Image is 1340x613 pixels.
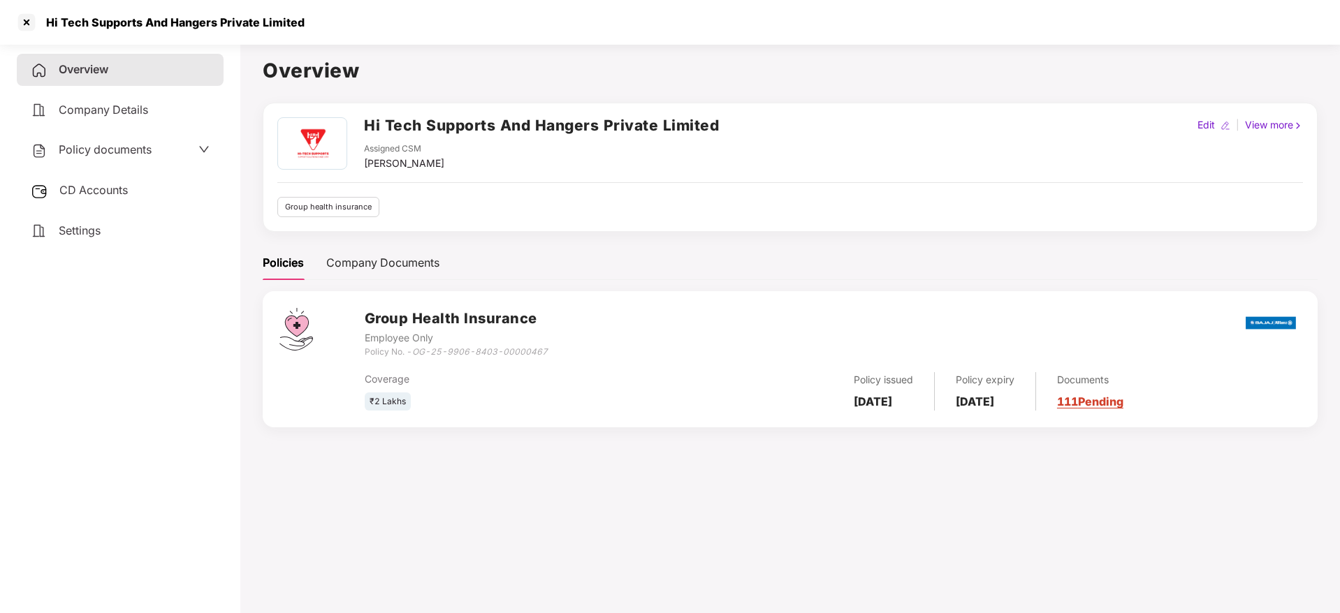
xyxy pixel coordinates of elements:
div: Policy expiry [956,372,1014,387]
div: Documents [1057,372,1123,387]
img: svg+xml;base64,PHN2ZyB3aWR0aD0iMjUiIGhlaWdodD0iMjQiIHZpZXdCb3g9IjAgMCAyNSAyNCIgZmlsbD0ibm9uZSIgeG... [31,183,48,200]
div: Group health insurance [277,197,379,217]
div: Company Documents [326,254,439,272]
div: | [1233,117,1242,133]
img: svg+xml;base64,PHN2ZyB4bWxucz0iaHR0cDovL3d3dy53My5vcmcvMjAwMC9zdmciIHdpZHRoPSIyNCIgaGVpZ2h0PSIyNC... [31,62,48,79]
div: Policies [263,254,304,272]
b: [DATE] [854,394,892,408]
span: Overview [59,62,108,76]
img: rightIcon [1293,121,1303,131]
span: Policy documents [59,142,152,156]
img: logo.png [279,118,344,169]
div: ₹2 Lakhs [365,392,411,411]
img: svg+xml;base64,PHN2ZyB4bWxucz0iaHR0cDovL3d3dy53My5vcmcvMjAwMC9zdmciIHdpZHRoPSIyNCIgaGVpZ2h0PSIyNC... [31,142,48,159]
div: Employee Only [365,330,548,346]
img: svg+xml;base64,PHN2ZyB4bWxucz0iaHR0cDovL3d3dy53My5vcmcvMjAwMC9zdmciIHdpZHRoPSIyNCIgaGVpZ2h0PSIyNC... [31,102,48,119]
span: down [198,144,210,155]
img: editIcon [1221,121,1230,131]
span: Settings [59,223,101,237]
span: CD Accounts [59,183,128,197]
span: Company Details [59,103,148,117]
h1: Overview [263,55,1318,86]
div: Edit [1195,117,1218,133]
div: Assigned CSM [364,142,444,156]
a: 111 Pending [1057,394,1123,408]
h2: Hi Tech Supports And Hangers Private Limited [364,114,719,137]
div: Policy No. - [365,346,548,359]
b: [DATE] [956,394,994,408]
img: svg+xml;base64,PHN2ZyB4bWxucz0iaHR0cDovL3d3dy53My5vcmcvMjAwMC9zdmciIHdpZHRoPSI0Ny43MTQiIGhlaWdodD... [279,308,313,350]
i: OG-25-9906-8403-00000467 [412,346,548,357]
img: svg+xml;base64,PHN2ZyB4bWxucz0iaHR0cDovL3d3dy53My5vcmcvMjAwMC9zdmciIHdpZHRoPSIyNCIgaGVpZ2h0PSIyNC... [31,223,48,239]
div: Hi Tech Supports And Hangers Private Limited [38,15,305,29]
h3: Group Health Insurance [365,308,548,330]
div: Policy issued [854,372,913,387]
img: bajaj.png [1246,307,1296,339]
div: [PERSON_NAME] [364,156,444,171]
div: View more [1242,117,1306,133]
div: Coverage [365,371,677,387]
